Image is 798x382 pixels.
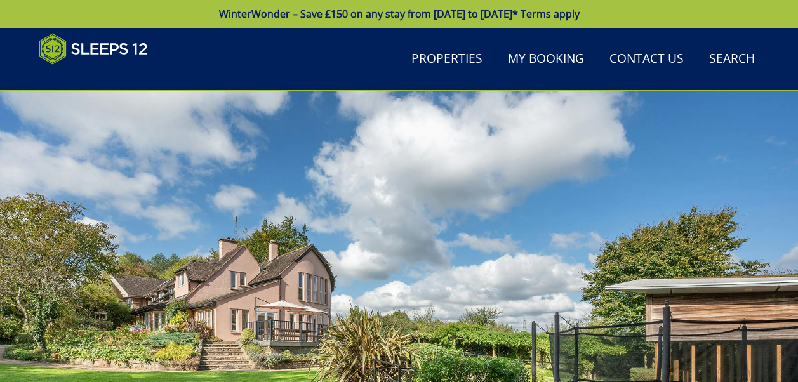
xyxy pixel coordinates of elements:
[503,45,589,74] a: My Booking
[406,45,488,74] a: Properties
[604,45,689,74] a: Contact Us
[39,33,148,65] img: Sleeps 12
[704,45,760,74] a: Search
[32,72,166,83] iframe: Customer reviews powered by Trustpilot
